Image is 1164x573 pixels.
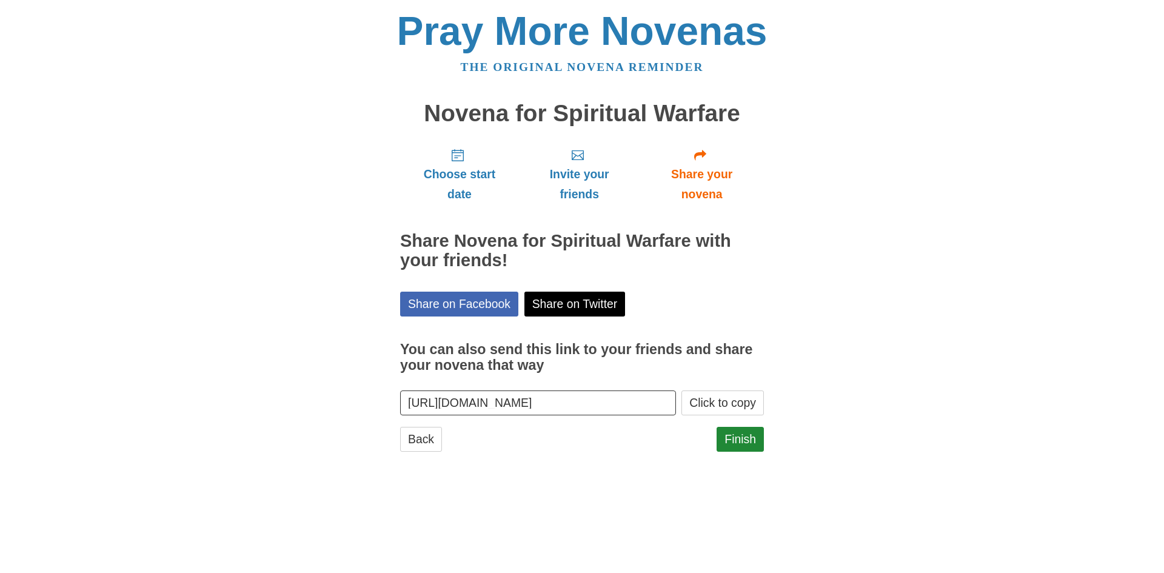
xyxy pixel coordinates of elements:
a: Finish [717,427,764,452]
a: Share on Facebook [400,292,518,317]
h2: Share Novena for Spiritual Warfare with your friends! [400,232,764,270]
span: Invite your friends [531,164,627,204]
a: Pray More Novenas [397,8,768,53]
span: Share your novena [652,164,752,204]
a: The original novena reminder [461,61,704,73]
a: Share your novena [640,138,764,210]
h3: You can also send this link to your friends and share your novena that way [400,342,764,373]
a: Back [400,427,442,452]
button: Click to copy [681,390,764,415]
span: Choose start date [412,164,507,204]
a: Choose start date [400,138,519,210]
h1: Novena for Spiritual Warfare [400,101,764,127]
a: Share on Twitter [524,292,626,317]
a: Invite your friends [519,138,640,210]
